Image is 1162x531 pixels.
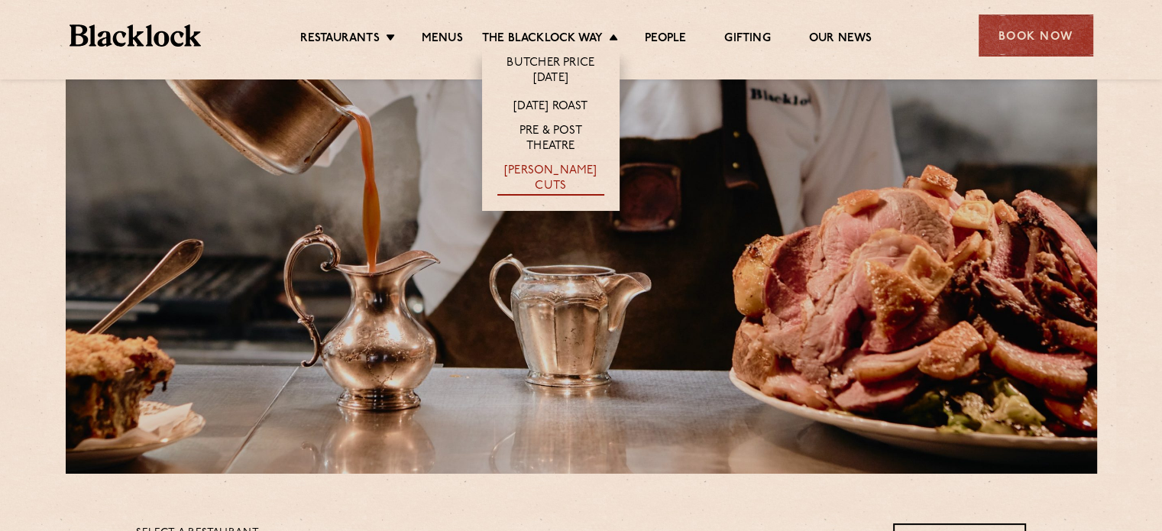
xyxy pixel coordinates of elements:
img: BL_Textured_Logo-footer-cropped.svg [70,24,202,47]
a: People [645,31,686,48]
div: Book Now [979,15,1093,57]
a: Our News [809,31,872,48]
a: Gifting [724,31,770,48]
a: Butcher Price [DATE] [497,56,604,88]
a: Restaurants [300,31,380,48]
a: [DATE] Roast [513,99,587,116]
a: [PERSON_NAME] Cuts [497,164,604,196]
a: Pre & Post Theatre [497,124,604,156]
a: Menus [422,31,463,48]
a: The Blacklock Way [482,31,603,48]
